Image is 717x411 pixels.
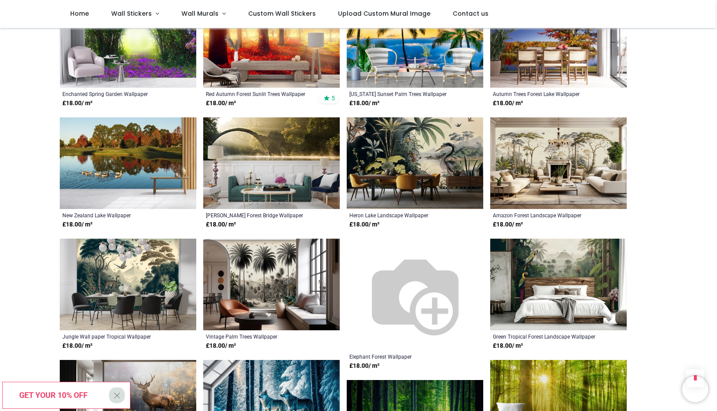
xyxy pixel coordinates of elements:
a: Amazon Forest Landscape Wallpaper [493,212,598,219]
a: Elephant Forest Wallpaper [349,353,454,360]
img: Misty Forest Bridge Wall Mural Wallpaper [203,117,340,209]
img: Green Tropical Forest Landscape Wall Mural Wallpaper [490,239,627,330]
strong: £ 18.00 / m² [206,342,236,350]
strong: £ 18.00 / m² [349,220,379,229]
img: Jungle Wall paper Tropical Wall Mural Wallpaper [60,239,196,330]
span: Wall Stickers [111,9,152,18]
a: Green Tropical Forest Landscape Wallpaper [493,333,598,340]
span: Wall Murals [181,9,219,18]
img: Elephant Forest Wall Mural Wallpaper [359,239,471,350]
a: Heron Lake Landscape Wallpaper [349,212,454,219]
img: Vintage Palm Trees Wall Mural Wallpaper [203,239,340,330]
strong: £ 18.00 / m² [493,99,523,108]
strong: £ 18.00 / m² [349,99,379,108]
strong: £ 18.00 / m² [62,342,92,350]
a: [PERSON_NAME] Forest Bridge Wallpaper [206,212,311,219]
iframe: Brevo live chat [682,376,708,402]
span: Custom Wall Stickers [248,9,316,18]
strong: £ 18.00 / m² [349,362,379,370]
img: Amazon Forest Landscape Wall Mural Wallpaper [490,117,627,209]
img: New Zealand Lake Wall Mural Wallpaper [60,117,196,209]
a: Enchanted Spring Garden Wallpaper [62,90,167,97]
a: [US_STATE] Sunset Palm Trees Wallpaper [349,90,454,97]
a: Red Autumn Forest Sunlit Trees Wallpaper [206,90,311,97]
a: Jungle Wall paper Tropical Wallpaper [62,333,167,340]
strong: £ 18.00 / m² [493,342,523,350]
span: Home [70,9,89,18]
a: New Zealand Lake Wallpaper [62,212,167,219]
strong: £ 18.00 / m² [62,99,92,108]
strong: £ 18.00 / m² [206,99,236,108]
strong: £ 18.00 / m² [493,220,523,229]
a: Autumn Trees Forest Lake Wallpaper [493,90,598,97]
span: 5 [331,94,335,102]
strong: £ 18.00 / m² [206,220,236,229]
img: Heron Lake Landscape Wall Mural Wallpaper [347,117,483,209]
span: Upload Custom Mural Image [338,9,430,18]
a: Vintage Palm Trees Wallpaper [206,333,311,340]
strong: £ 18.00 / m² [62,220,92,229]
span: Contact us [453,9,488,18]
